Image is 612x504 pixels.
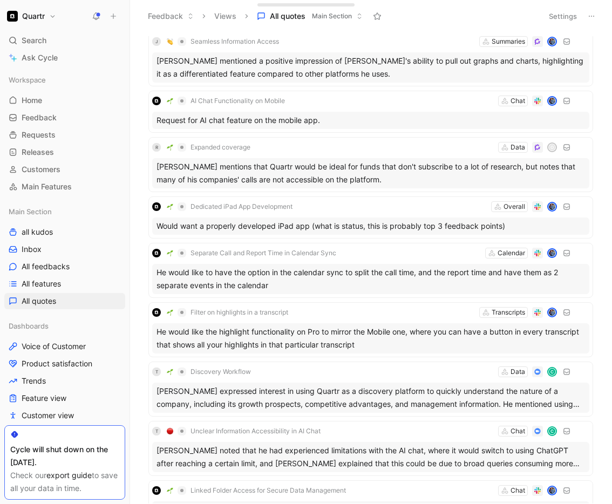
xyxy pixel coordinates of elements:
[4,72,125,88] div: Workspace
[22,164,60,175] span: Customers
[9,206,52,217] span: Main Section
[4,50,125,66] a: Ask Cycle
[4,276,125,292] a: All features
[4,224,125,240] a: all kudos
[152,217,589,235] div: Would want a properly developed iPad app (what is status, this is probably top 3 feedback points)
[22,410,74,421] span: Customer view
[548,368,556,376] div: C
[548,97,556,105] img: avatar
[163,141,254,154] button: 🌱Expanded coverage
[7,11,18,22] img: Quartr
[152,308,161,317] img: logo
[548,38,556,45] img: avatar
[152,37,161,46] div: J
[191,37,279,46] span: Seamless Information Access
[152,249,161,257] img: logo
[163,247,340,260] button: 🌱Separate Call and Report Time in Calendar Sync
[22,393,66,404] span: Feature view
[163,484,350,497] button: 🌱Linked Folder Access for Secure Data Management
[498,248,525,258] div: Calendar
[22,95,42,106] span: Home
[152,202,161,211] img: logo
[148,243,593,298] a: logo🌱Separate Call and Report Time in Calendar SyncCalendaravatarHe would like to have the option...
[191,427,321,435] span: Unclear Information Accessibility in AI Chat
[167,250,173,256] img: 🌱
[4,203,125,220] div: Main Section
[511,485,525,496] div: Chat
[4,9,59,24] button: QuartrQuartr
[22,130,56,140] span: Requests
[548,203,556,210] img: avatar
[22,147,54,158] span: Releases
[4,32,125,49] div: Search
[548,144,556,151] div: O
[4,161,125,178] a: Customers
[167,98,173,104] img: 🌱
[4,203,125,309] div: Main Sectionall kudosInboxAll feedbacksAll featuresAll quotes
[548,249,556,257] img: avatar
[152,367,161,376] div: T
[4,241,125,257] a: Inbox
[163,425,324,438] button: 🔴Unclear Information Accessibility in AI Chat
[152,486,161,495] img: logo
[22,11,45,21] h1: Quartr
[22,227,53,237] span: all kudos
[148,302,593,357] a: logo🌱Filter on highlights in a transcriptTranscriptsavatarHe would like the highlight functionali...
[167,144,173,151] img: 🌱
[9,74,46,85] span: Workspace
[22,181,72,192] span: Main Features
[548,309,556,316] img: avatar
[22,244,42,255] span: Inbox
[4,144,125,160] a: Releases
[152,97,161,105] img: logo
[152,323,589,353] div: He would like the highlight functionality on Pro to mirror the Mobile one, where you can have a b...
[152,383,589,413] div: [PERSON_NAME] expressed interest in using Quartr as a discovery platform to quickly understand th...
[22,278,61,289] span: All features
[167,38,173,45] img: 👏
[511,142,525,153] div: Data
[511,426,525,437] div: Chat
[511,366,525,377] div: Data
[191,486,346,495] span: Linked Folder Access for Secure Data Management
[148,362,593,417] a: T🌱Discovery WorkflowDataC[PERSON_NAME] expressed interest in using Quartr as a discovery platform...
[163,94,289,107] button: 🌱AI Chat Functionality on Mobile
[191,308,288,317] span: Filter on highlights in a transcript
[10,443,119,469] div: Cycle will shut down on the [DATE].
[209,8,241,24] button: Views
[548,487,556,494] img: avatar
[22,261,70,272] span: All feedbacks
[4,390,125,406] a: Feature view
[4,407,125,424] a: Customer view
[22,358,92,369] span: Product satisfaction
[152,158,589,188] div: [PERSON_NAME] mentions that Quartr would be ideal for funds that don't subscribe to a lot of rese...
[167,428,173,434] img: 🔴
[191,249,336,257] span: Separate Call and Report Time in Calendar Sync
[4,258,125,275] a: All feedbacks
[163,200,296,213] button: 🌱Dedicated iPad App Development
[148,196,593,239] a: logo🌱Dedicated iPad App DevelopmentOverallavatarWould want a properly developed iPad app (what is...
[4,127,125,143] a: Requests
[4,110,125,126] a: Feedback
[511,96,525,106] div: Chat
[191,367,251,376] span: Discovery Workflow
[544,9,582,24] button: Settings
[492,307,525,318] div: Transcripts
[148,31,593,86] a: J👏Seamless Information AccessSummariesavatar[PERSON_NAME] mentioned a positive impression of [PER...
[548,427,556,435] div: C
[4,373,125,389] a: Trends
[4,356,125,372] a: Product satisfaction
[167,309,173,316] img: 🌱
[9,321,49,331] span: Dashboards
[4,318,125,424] div: DashboardsVoice of CustomerProduct satisfactionTrendsFeature viewCustomer view
[152,112,589,129] div: Request for AI chat feature on the mobile app.
[152,442,589,472] div: [PERSON_NAME] noted that he had experienced limitations with the AI chat, where it would switch t...
[4,92,125,108] a: Home
[167,487,173,494] img: 🌱
[270,11,305,22] span: All quotes
[22,34,46,47] span: Search
[504,201,525,212] div: Overall
[191,97,285,105] span: AI Chat Functionality on Mobile
[22,296,56,307] span: All quotes
[152,427,161,435] div: T
[163,306,292,319] button: 🌱Filter on highlights in a transcript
